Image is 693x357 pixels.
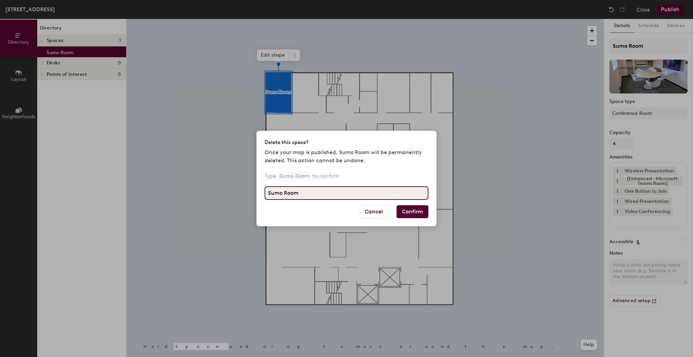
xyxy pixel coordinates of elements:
[278,171,311,182] p: Sumo Room
[265,171,339,182] p: Type to confirm
[265,148,428,165] p: Once your map is published, Sumo Room will be permanently deleted. This action cannot be undone.
[265,139,309,146] h2: Delete this space?
[359,205,388,218] button: Cancel
[397,205,428,218] button: Confirm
